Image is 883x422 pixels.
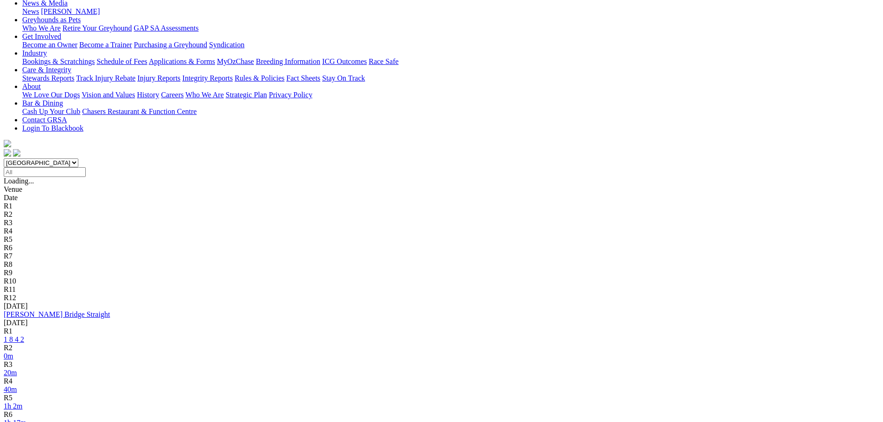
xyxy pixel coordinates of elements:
a: Syndication [209,41,244,49]
div: [DATE] [4,319,879,327]
a: Fact Sheets [286,74,320,82]
input: Select date [4,167,86,177]
a: Purchasing a Greyhound [134,41,207,49]
a: Contact GRSA [22,116,67,124]
div: R1 [4,327,879,335]
div: Date [4,194,879,202]
a: GAP SA Assessments [134,24,199,32]
div: Bar & Dining [22,107,879,116]
a: 20m [4,369,17,377]
a: Get Involved [22,32,61,40]
a: 0m [4,352,13,360]
a: Integrity Reports [182,74,233,82]
div: R5 [4,394,879,402]
a: Applications & Forms [149,57,215,65]
img: facebook.svg [4,149,11,157]
a: Become an Owner [22,41,77,49]
div: R4 [4,377,879,385]
div: R3 [4,360,879,369]
div: R5 [4,235,879,244]
a: 40m [4,385,17,393]
a: Injury Reports [137,74,180,82]
a: 1h 2m [4,402,22,410]
div: News & Media [22,7,879,16]
a: ICG Outcomes [322,57,367,65]
div: Get Involved [22,41,879,49]
div: R2 [4,210,879,219]
div: R1 [4,202,879,210]
div: About [22,91,879,99]
a: Rules & Policies [235,74,285,82]
a: Login To Blackbook [22,124,83,132]
a: Who We Are [22,24,61,32]
a: [PERSON_NAME] [41,7,100,15]
a: Careers [161,91,184,99]
div: Greyhounds as Pets [22,24,879,32]
a: We Love Our Dogs [22,91,80,99]
div: R7 [4,252,879,260]
div: R9 [4,269,879,277]
a: Race Safe [368,57,398,65]
div: R11 [4,285,879,294]
a: News [22,7,39,15]
a: Privacy Policy [269,91,312,99]
div: R10 [4,277,879,285]
div: R12 [4,294,879,302]
a: MyOzChase [217,57,254,65]
div: R6 [4,244,879,252]
a: Become a Trainer [79,41,132,49]
a: [PERSON_NAME] Bridge Straight [4,310,110,318]
a: Track Injury Rebate [76,74,135,82]
a: Cash Up Your Club [22,107,80,115]
a: Stay On Track [322,74,365,82]
a: Retire Your Greyhound [63,24,132,32]
a: Bookings & Scratchings [22,57,95,65]
a: Stewards Reports [22,74,74,82]
a: Schedule of Fees [96,57,147,65]
div: R4 [4,227,879,235]
div: Care & Integrity [22,74,879,82]
div: R2 [4,344,879,352]
a: Vision and Values [82,91,135,99]
div: [DATE] [4,302,879,310]
a: Strategic Plan [226,91,267,99]
img: twitter.svg [13,149,20,157]
div: Industry [22,57,879,66]
a: Bar & Dining [22,99,63,107]
a: 1 8 4 2 [4,335,24,343]
div: R8 [4,260,879,269]
a: Industry [22,49,47,57]
a: Care & Integrity [22,66,71,74]
a: About [22,82,41,90]
a: Who We Are [185,91,224,99]
span: Loading... [4,177,34,185]
div: R3 [4,219,879,227]
img: logo-grsa-white.png [4,140,11,147]
div: Venue [4,185,879,194]
a: Chasers Restaurant & Function Centre [82,107,197,115]
a: Greyhounds as Pets [22,16,81,24]
a: History [137,91,159,99]
div: R6 [4,410,879,419]
a: Breeding Information [256,57,320,65]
